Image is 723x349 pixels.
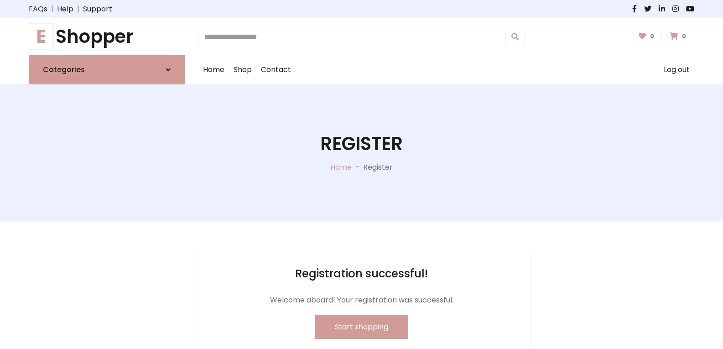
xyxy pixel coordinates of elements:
[256,55,296,84] a: Contact
[57,4,73,15] a: Help
[363,162,393,173] p: Register
[315,315,408,339] button: Start shopping
[29,26,185,47] h1: Shopper
[29,4,47,15] a: FAQs
[659,55,694,84] a: Log out
[83,4,112,15] a: Support
[47,4,57,15] span: |
[29,55,185,84] a: Categories
[295,266,428,282] h2: Registration successful!
[664,28,694,45] a: 0
[330,162,352,172] a: Home
[29,26,185,47] a: EShopper
[229,55,256,84] a: Shop
[73,4,83,15] span: |
[320,133,403,155] h1: Register
[680,32,688,41] span: 0
[270,295,453,306] span: Welcome aboard! Your registration was successful.
[198,55,229,84] a: Home
[43,65,85,74] h6: Categories
[648,32,656,41] span: 0
[633,28,662,45] a: 0
[352,162,363,173] p: -
[29,23,54,50] span: E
